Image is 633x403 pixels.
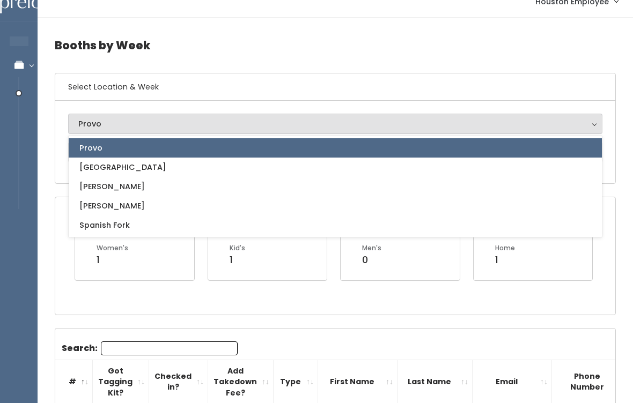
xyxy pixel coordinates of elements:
[79,181,145,192] span: [PERSON_NAME]
[230,243,245,253] div: Kid's
[55,73,615,101] h6: Select Location & Week
[79,219,130,231] span: Spanish Fork
[362,243,381,253] div: Men's
[495,243,515,253] div: Home
[79,161,166,173] span: [GEOGRAPHIC_DATA]
[68,114,602,134] button: Provo
[55,31,616,60] h4: Booths by Week
[97,253,128,267] div: 1
[78,118,592,130] div: Provo
[62,341,238,355] label: Search:
[79,142,102,154] span: Provo
[79,200,145,212] span: [PERSON_NAME]
[101,341,238,355] input: Search:
[362,253,381,267] div: 0
[495,253,515,267] div: 1
[97,243,128,253] div: Women's
[230,253,245,267] div: 1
